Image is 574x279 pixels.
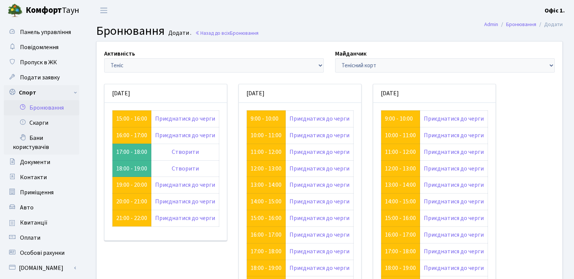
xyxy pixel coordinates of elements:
[20,28,71,36] span: Панель управління
[155,197,215,206] a: Приєднатися до черги
[4,230,79,245] a: Оплати
[385,164,416,173] a: 12:00 - 13:00
[251,231,282,239] a: 16:00 - 17:00
[116,214,147,222] a: 21:00 - 22:00
[20,173,47,181] span: Контакти
[289,164,349,173] a: Приєднатися до черги
[251,131,282,139] a: 10:00 - 11:00
[20,219,48,227] span: Квитанції
[20,73,60,82] span: Подати заявку
[4,185,79,200] a: Приміщення
[116,131,147,139] a: 16:00 - 17:00
[4,55,79,70] a: Пропуск в ЖК
[289,264,349,272] a: Приєднатися до черги
[385,148,416,156] a: 11:00 - 12:00
[506,20,536,28] a: Бронювання
[385,197,416,206] a: 14:00 - 15:00
[424,197,484,206] a: Приєднатися до черги
[112,144,151,160] td: 17:00 - 18:00
[424,148,484,156] a: Приєднатися до черги
[167,29,191,37] small: Додати .
[251,181,282,189] a: 13:00 - 14:00
[424,247,484,256] a: Приєднатися до черги
[195,29,259,37] a: Назад до всіхБронювання
[155,181,215,189] a: Приєднатися до черги
[112,160,151,177] td: 18:00 - 19:00
[172,164,199,173] a: Створити
[289,181,349,189] a: Приєднатися до черги
[424,214,484,222] a: Приєднатися до черги
[289,214,349,222] a: Приєднатися до черги
[484,20,498,28] a: Admin
[4,70,79,85] a: Подати заявку
[26,4,79,17] span: Таун
[4,260,79,276] a: [DOMAIN_NAME]
[4,155,79,170] a: Документи
[155,214,215,222] a: Приєднатися до черги
[251,148,282,156] a: 11:00 - 12:00
[116,197,147,206] a: 20:00 - 21:00
[4,200,79,215] a: Авто
[536,20,563,29] li: Додати
[289,115,349,123] a: Приєднатися до черги
[20,203,34,212] span: Авто
[155,115,215,123] a: Приєднатися до черги
[105,84,227,103] div: [DATE]
[96,22,165,40] span: Бронювання
[289,131,349,139] a: Приєднатися до черги
[424,131,484,139] a: Приєднатися до черги
[424,231,484,239] a: Приєднатися до черги
[251,164,282,173] a: 12:00 - 13:00
[385,181,416,189] a: 13:00 - 14:00
[373,84,496,103] div: [DATE]
[424,264,484,272] a: Приєднатися до черги
[289,197,349,206] a: Приєднатися до черги
[289,247,349,256] a: Приєднатися до черги
[4,130,79,155] a: Бани користувачів
[4,170,79,185] a: Контакти
[385,231,416,239] a: 16:00 - 17:00
[251,214,282,222] a: 15:00 - 16:00
[424,115,484,123] a: Приєднатися до черги
[230,29,259,37] span: Бронювання
[473,17,574,33] nav: breadcrumb
[20,43,58,51] span: Повідомлення
[385,115,413,123] a: 9:00 - 10:00
[335,49,366,58] label: Майданчик
[424,181,484,189] a: Приєднатися до черги
[289,231,349,239] a: Приєднатися до черги
[251,264,282,272] a: 18:00 - 19:00
[385,247,416,256] a: 17:00 - 18:00
[8,3,23,18] img: logo.png
[4,215,79,230] a: Квитанції
[239,84,361,103] div: [DATE]
[4,115,79,130] a: Скарги
[251,247,282,256] a: 17:00 - 18:00
[289,148,349,156] a: Приєднатися до черги
[20,58,57,67] span: Пропуск в ЖК
[4,245,79,260] a: Особові рахунки
[424,164,484,173] a: Приєднатися до черги
[545,6,565,15] a: Офіс 1.
[385,214,416,222] a: 15:00 - 16:00
[116,115,147,123] a: 15:00 - 16:00
[4,25,79,40] a: Панель управління
[94,4,113,17] button: Переключити навігацію
[251,197,282,206] a: 14:00 - 15:00
[385,131,416,139] a: 10:00 - 11:00
[20,249,65,257] span: Особові рахунки
[20,158,50,166] span: Документи
[251,115,279,123] a: 9:00 - 10:00
[385,264,416,272] a: 18:00 - 19:00
[4,85,79,100] a: Спорт
[20,234,40,242] span: Оплати
[116,181,147,189] a: 19:00 - 20:00
[155,131,215,139] a: Приєднатися до черги
[104,49,135,58] label: Активність
[172,148,199,156] a: Створити
[20,188,54,197] span: Приміщення
[4,40,79,55] a: Повідомлення
[4,100,79,115] a: Бронювання
[26,4,62,16] b: Комфорт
